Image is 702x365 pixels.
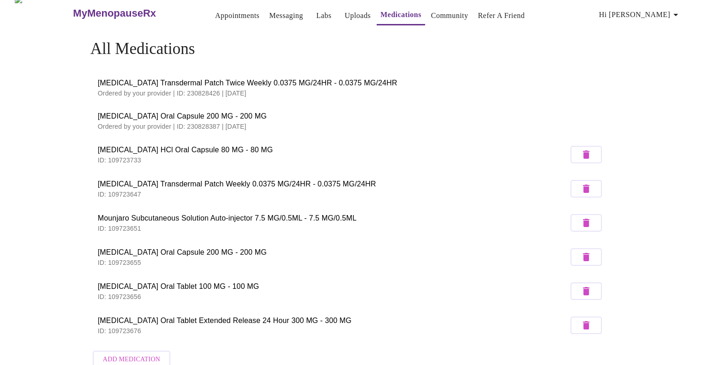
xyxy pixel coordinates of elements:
[431,9,468,22] a: Community
[98,122,605,131] p: Ordered by your provider | ID: 230828387 | [DATE]
[211,6,263,25] button: Appointments
[380,8,421,21] a: Medications
[73,7,156,19] h3: MyMenopauseRx
[98,258,569,267] p: ID: 109723655
[599,8,681,21] span: Hi [PERSON_NAME]
[595,6,685,24] button: Hi [PERSON_NAME]
[98,315,569,326] span: [MEDICAL_DATA] Oral Tablet Extended Release 24 Hour 300 MG - 300 MG
[98,144,569,156] span: [MEDICAL_DATA] HCl Oral Capsule 80 MG - 80 MG
[98,89,605,98] p: Ordered by your provider | ID: 230828426 | [DATE]
[341,6,375,25] button: Uploads
[474,6,528,25] button: Refer a Friend
[98,179,569,190] span: [MEDICAL_DATA] Transdermal Patch Weekly 0.0375 MG/24HR - 0.0375 MG/24HR
[98,292,569,301] p: ID: 109723656
[98,224,569,233] p: ID: 109723651
[316,9,331,22] a: Labs
[98,111,605,122] span: [MEDICAL_DATA] Oral Capsule 200 MG - 200 MG
[269,9,303,22] a: Messaging
[478,9,525,22] a: Refer a Friend
[427,6,472,25] button: Community
[377,6,425,25] button: Medications
[309,6,339,25] button: Labs
[98,326,569,335] p: ID: 109723676
[265,6,306,25] button: Messaging
[98,190,569,199] p: ID: 109723647
[98,281,569,292] span: [MEDICAL_DATA] Oral Tablet 100 MG - 100 MG
[98,247,569,258] span: [MEDICAL_DATA] Oral Capsule 200 MG - 200 MG
[345,9,371,22] a: Uploads
[215,9,259,22] a: Appointments
[98,213,569,224] span: Mounjaro Subcutaneous Solution Auto-injector 7.5 MG/0.5ML - 7.5 MG/0.5ML
[90,40,612,58] h4: All Medications
[98,156,569,165] p: ID: 109723733
[98,78,605,89] span: [MEDICAL_DATA] Transdermal Patch Twice Weekly 0.0375 MG/24HR - 0.0375 MG/24HR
